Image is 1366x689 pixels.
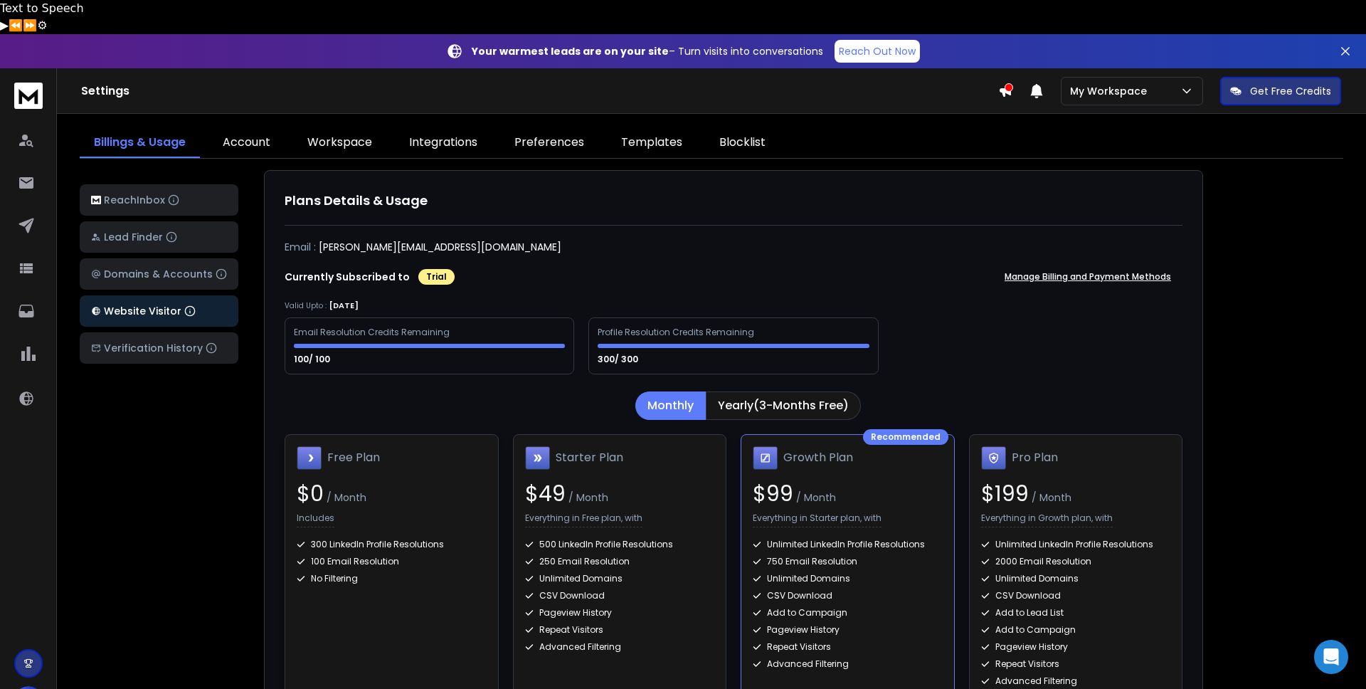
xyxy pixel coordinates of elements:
a: Blocklist [705,128,780,158]
span: $ 0 [297,478,324,509]
div: Unlimited Domains [981,573,1171,584]
div: Add to Campaign [981,624,1171,636]
div: 250 Email Resolution [525,556,715,567]
p: 100/ 100 [294,354,332,365]
p: Everything in Starter plan, with [753,512,881,527]
button: Domains & Accounts [80,258,238,290]
div: Recommended [863,429,948,445]
div: Trial [418,269,455,285]
h1: Settings [81,83,998,100]
a: Integrations [395,128,492,158]
div: Unlimited Domains [753,573,943,584]
img: logo [91,196,101,205]
div: Repeat Visitors [753,641,943,653]
button: Yearly(3-Months Free) [706,391,861,420]
p: Everything in Free plan, with [525,512,642,527]
button: ReachInbox [80,184,238,216]
div: Add to Lead List [981,607,1171,619]
span: $ 99 [753,478,793,509]
a: Workspace [293,128,386,158]
div: Email Resolution Credits Remaining [294,327,452,338]
span: $ 49 [525,478,566,509]
img: Growth Plan icon [753,446,778,470]
div: 100 Email Resolution [297,556,487,567]
span: / Month [1029,490,1071,505]
a: Templates [607,128,697,158]
span: $ 199 [981,478,1029,509]
div: Profile Resolution Credits Remaining [598,327,756,338]
div: 2000 Email Resolution [981,556,1171,567]
button: Verification History [80,332,238,364]
p: Includes [297,512,334,527]
img: Pro Plan icon [981,446,1006,470]
h1: Starter Plan [556,449,623,466]
div: No Filtering [297,573,487,584]
div: Unlimited LinkedIn Profile Resolutions [753,539,943,550]
button: Monthly [635,391,706,420]
p: Reach Out Now [839,44,916,58]
div: 750 Email Resolution [753,556,943,567]
div: Advanced Filtering [525,641,715,653]
p: Email : [285,240,316,254]
h1: Pro Plan [1012,449,1058,466]
p: 300/ 300 [598,354,640,365]
p: Manage Billing and Payment Methods [1005,271,1171,283]
div: Unlimited LinkedIn Profile Resolutions [981,539,1171,550]
button: Previous [9,17,23,34]
div: Pageview History [753,624,943,636]
button: Lead Finder [80,221,238,253]
img: Starter Plan icon [525,446,550,470]
a: Billings & Usage [80,128,200,158]
h1: Plans Details & Usage [285,191,1182,211]
a: Preferences [500,128,598,158]
button: Manage Billing and Payment Methods [993,263,1182,291]
span: / Month [324,490,366,505]
div: Unlimited Domains [525,573,715,584]
h1: Free Plan [327,449,380,466]
p: My Workspace [1070,84,1153,98]
button: Forward [23,17,37,34]
button: Website Visitor [80,295,238,327]
h1: Growth Plan [783,449,853,466]
p: Everything in Growth plan, with [981,512,1113,527]
strong: Your warmest leads are on your site [472,44,669,58]
div: Pageview History [525,607,715,619]
p: [DATE] [329,300,359,312]
div: Add to Campaign [753,607,943,619]
img: Free Plan icon [297,446,322,470]
p: Currently Subscribed to [285,270,410,284]
div: Repeat Visitors [981,658,1171,670]
button: Get Free Credits [1220,77,1341,105]
div: CSV Download [753,590,943,601]
a: Account [208,128,285,158]
div: Advanced Filtering [981,675,1171,687]
p: – Turn visits into conversations [472,44,823,58]
span: / Month [793,490,836,505]
button: Settings [37,17,47,34]
p: [PERSON_NAME][EMAIL_ADDRESS][DOMAIN_NAME] [319,240,561,254]
div: 500 LinkedIn Profile Resolutions [525,539,715,550]
img: logo [14,83,43,109]
div: Pageview History [981,641,1171,653]
div: CSV Download [981,590,1171,601]
p: Get Free Credits [1250,84,1331,98]
a: Reach Out Now [835,40,920,63]
div: CSV Download [525,590,715,601]
div: Advanced Filtering [753,658,943,670]
div: 300 LinkedIn Profile Resolutions [297,539,487,550]
span: / Month [566,490,608,505]
div: Open Intercom Messenger [1314,640,1348,674]
div: Repeat Visitors [525,624,715,636]
p: Valid Upto : [285,300,327,311]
